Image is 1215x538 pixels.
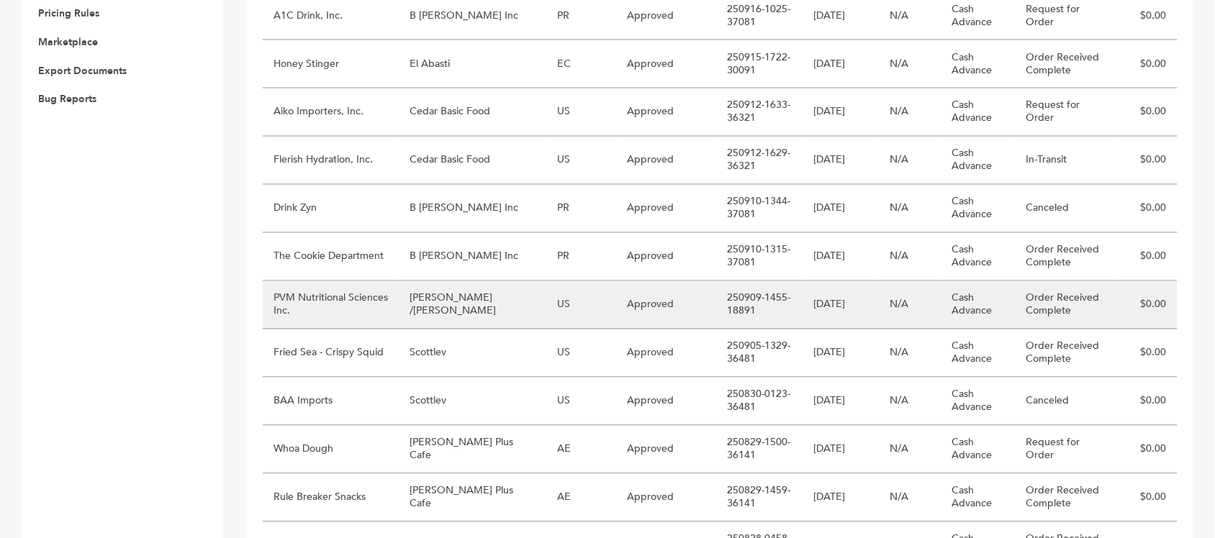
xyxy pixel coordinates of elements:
[1119,281,1178,329] td: $0.00
[38,35,98,49] a: Marketplace
[547,378,617,426] td: US
[1119,40,1178,88] td: $0.00
[1015,185,1119,233] td: Canceled
[880,329,941,378] td: N/A
[803,88,880,137] td: [DATE]
[399,329,547,378] td: Scottlev
[263,329,399,378] td: Fried Sea - Crispy Squid
[717,88,803,137] td: 250912-1633-36321
[880,88,941,137] td: N/A
[617,474,717,522] td: Approved
[1015,378,1119,426] td: Canceled
[617,88,717,137] td: Approved
[263,137,399,185] td: Flerish Hydration, Inc.
[38,93,96,106] a: Bug Reports
[547,426,617,474] td: AE
[547,185,617,233] td: PR
[547,329,617,378] td: US
[880,281,941,329] td: N/A
[717,474,803,522] td: 250829-1459-36141
[717,281,803,329] td: 250909-1455-18891
[941,233,1015,281] td: Cash Advance
[941,137,1015,185] td: Cash Advance
[617,233,717,281] td: Approved
[1119,185,1178,233] td: $0.00
[399,233,547,281] td: B [PERSON_NAME] Inc
[880,40,941,88] td: N/A
[717,233,803,281] td: 250910-1315-37081
[941,474,1015,522] td: Cash Advance
[263,185,399,233] td: Drink Zyn
[941,88,1015,137] td: Cash Advance
[547,281,617,329] td: US
[717,185,803,233] td: 250910-1344-37081
[263,233,399,281] td: The Cookie Department
[803,426,880,474] td: [DATE]
[941,185,1015,233] td: Cash Advance
[547,137,617,185] td: US
[803,474,880,522] td: [DATE]
[399,40,547,88] td: El Abasti
[803,281,880,329] td: [DATE]
[263,426,399,474] td: Whoa Dough
[547,233,617,281] td: PR
[263,281,399,329] td: PVM Nutritional Sciences Inc.
[1119,329,1178,378] td: $0.00
[617,40,717,88] td: Approved
[399,88,547,137] td: Cedar Basic Food
[38,64,127,78] a: Export Documents
[399,281,547,329] td: [PERSON_NAME] /[PERSON_NAME]
[803,233,880,281] td: [DATE]
[399,137,547,185] td: Cedar Basic Food
[1119,426,1178,474] td: $0.00
[941,281,1015,329] td: Cash Advance
[941,40,1015,88] td: Cash Advance
[547,474,617,522] td: AE
[880,137,941,185] td: N/A
[803,40,880,88] td: [DATE]
[1119,474,1178,522] td: $0.00
[38,6,99,20] a: Pricing Rules
[1119,88,1178,137] td: $0.00
[803,378,880,426] td: [DATE]
[263,474,399,522] td: Rule Breaker Snacks
[399,378,547,426] td: Scottlev
[617,137,717,185] td: Approved
[880,378,941,426] td: N/A
[1119,378,1178,426] td: $0.00
[941,426,1015,474] td: Cash Advance
[717,329,803,378] td: 250905-1329-36481
[1015,474,1119,522] td: Order Received Complete
[1015,233,1119,281] td: Order Received Complete
[399,185,547,233] td: B [PERSON_NAME] Inc
[617,426,717,474] td: Approved
[399,426,547,474] td: [PERSON_NAME] Plus Cafe
[717,137,803,185] td: 250912-1629-36321
[1015,281,1119,329] td: Order Received Complete
[263,88,399,137] td: Aiko Importers, Inc.
[1015,137,1119,185] td: In-Transit
[717,40,803,88] td: 250915-1722-30091
[1015,426,1119,474] td: Request for Order
[617,185,717,233] td: Approved
[547,88,617,137] td: US
[880,185,941,233] td: N/A
[399,474,547,522] td: [PERSON_NAME] Plus Cafe
[880,233,941,281] td: N/A
[1015,40,1119,88] td: Order Received Complete
[263,40,399,88] td: Honey Stinger
[617,281,717,329] td: Approved
[717,378,803,426] td: 250830-0123-36481
[1119,233,1178,281] td: $0.00
[880,474,941,522] td: N/A
[547,40,617,88] td: EC
[880,426,941,474] td: N/A
[1015,88,1119,137] td: Request for Order
[1119,137,1178,185] td: $0.00
[941,378,1015,426] td: Cash Advance
[717,426,803,474] td: 250829-1500-36141
[263,378,399,426] td: BAA Imports
[803,137,880,185] td: [DATE]
[617,378,717,426] td: Approved
[1015,329,1119,378] td: Order Received Complete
